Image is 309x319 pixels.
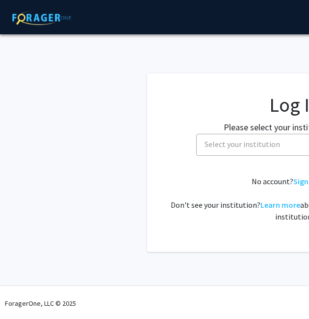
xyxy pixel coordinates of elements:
img: ForagerOne Logo [7,10,76,25]
span: Select your institution [205,139,280,149]
a: Learn more about bringing ForagerOne to your institution [260,200,300,210]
